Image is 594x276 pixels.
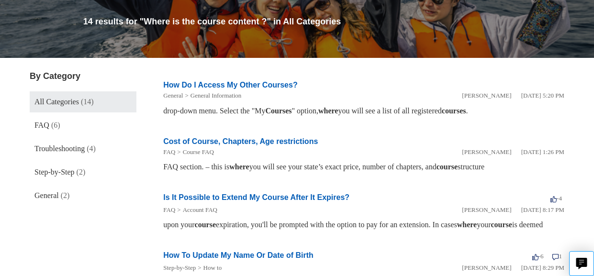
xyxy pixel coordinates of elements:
button: Live chat [569,251,594,276]
a: How To Update My Name Or Date of Birth [163,251,314,259]
span: Troubleshooting [34,144,85,153]
span: (2) [61,191,70,199]
a: Step-by-Step [163,264,196,271]
a: Troubleshooting (4) [30,138,136,159]
li: Step-by-Step [163,263,196,273]
h3: By Category [30,70,136,83]
span: FAQ [34,121,49,129]
li: FAQ [163,205,175,215]
em: Courses [265,107,291,115]
div: upon your expiration, you'll be prompted with the option to pay for an extension. In cases your i... [163,219,564,231]
li: Account FAQ [175,205,217,215]
a: All Categories (14) [30,91,136,112]
time: 03/15/2022, 20:17 [521,206,564,213]
a: Cost of Course, Chapters, Age restrictions [163,137,318,145]
em: where [229,163,249,171]
li: [PERSON_NAME] [462,147,511,157]
a: General [163,92,183,99]
em: where [318,107,338,115]
a: Step-by-Step (2) [30,162,136,183]
span: (4) [87,144,96,153]
li: General Information [183,91,241,100]
li: FAQ [163,147,175,157]
li: How to [196,263,222,273]
a: FAQ [163,206,175,213]
em: course [437,163,458,171]
em: where [457,221,477,229]
a: How to [203,264,222,271]
span: (2) [77,168,86,176]
time: 03/15/2022, 20:29 [521,264,564,271]
time: 01/05/2024, 17:20 [521,92,564,99]
li: Course FAQ [175,147,213,157]
time: 05/09/2024, 13:26 [521,148,564,155]
li: General [163,91,183,100]
span: Step-by-Step [34,168,75,176]
span: (14) [81,98,94,106]
em: course [195,221,216,229]
em: course [491,221,512,229]
span: -6 [532,253,544,260]
a: General Information [191,92,241,99]
li: [PERSON_NAME] [462,263,511,273]
a: FAQ (6) [30,115,136,136]
a: Account FAQ [183,206,217,213]
span: -4 [550,195,562,202]
div: drop-down menu. Select the "My " option, you will see a list of all registered . [163,105,564,117]
a: General (2) [30,185,136,206]
span: 1 [552,253,562,260]
em: courses [442,107,466,115]
span: General [34,191,59,199]
a: FAQ [163,148,175,155]
h1: 14 results for "Where is the course content ?" in All Categories [83,15,564,28]
li: [PERSON_NAME] [462,91,511,100]
a: How Do I Access My Other Courses? [163,81,297,89]
li: [PERSON_NAME] [462,205,511,215]
span: All Categories [34,98,79,106]
span: (6) [51,121,60,129]
a: Course FAQ [183,148,214,155]
a: Is It Possible to Extend My Course After It Expires? [163,193,349,201]
div: FAQ section. – this is you will see your state’s exact price, number of chapters, and structure [163,161,564,173]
